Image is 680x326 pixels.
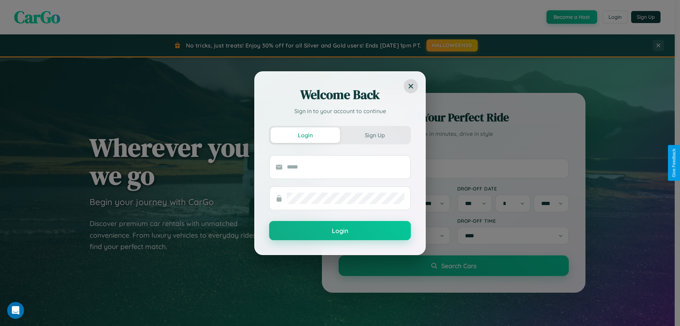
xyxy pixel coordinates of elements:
[671,149,676,177] div: Give Feedback
[269,86,411,103] h2: Welcome Back
[340,127,409,143] button: Sign Up
[269,221,411,240] button: Login
[7,302,24,319] iframe: Intercom live chat
[269,107,411,115] p: Sign in to your account to continue
[271,127,340,143] button: Login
